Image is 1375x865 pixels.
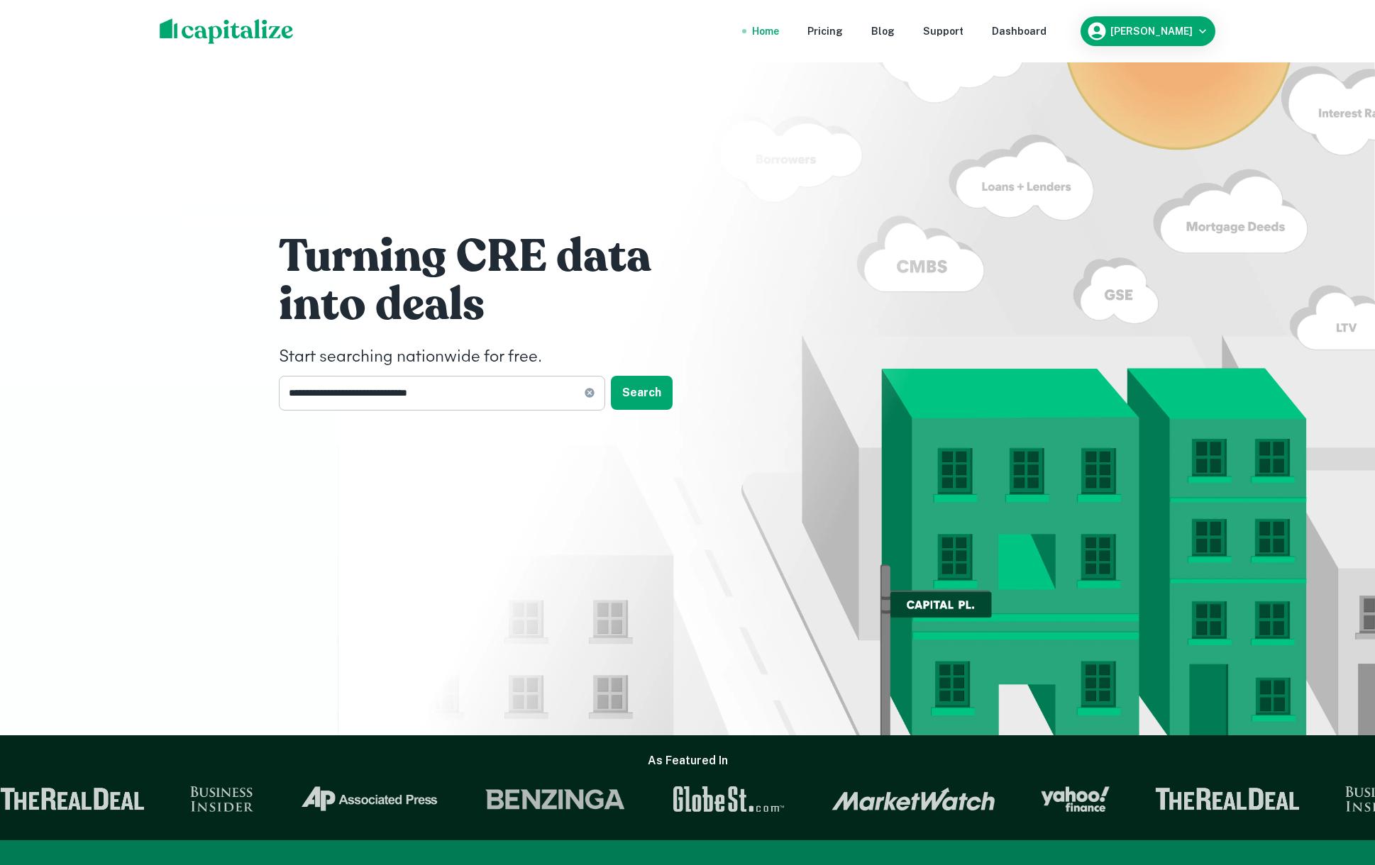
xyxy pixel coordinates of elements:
[160,18,294,44] img: capitalize-logo.png
[279,228,705,285] h1: Turning CRE data
[611,376,673,410] button: Search
[1138,788,1283,810] img: The Real Deal
[1110,26,1193,36] h6: [PERSON_NAME]
[871,23,895,39] a: Blog
[172,786,236,812] img: Business Insider
[648,752,728,769] h6: As Featured In
[752,23,779,39] a: Home
[814,787,978,811] img: Market Watch
[654,786,769,812] img: GlobeSt
[992,23,1047,39] a: Dashboard
[1081,16,1215,46] button: [PERSON_NAME]
[282,786,421,812] img: Associated Press
[1023,786,1092,812] img: Yahoo Finance
[1304,752,1375,820] iframe: Chat Widget
[807,23,843,39] a: Pricing
[923,23,963,39] a: Support
[279,277,705,333] h1: into deals
[467,786,609,812] img: Benzinga
[279,345,705,370] h4: Start searching nationwide for free.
